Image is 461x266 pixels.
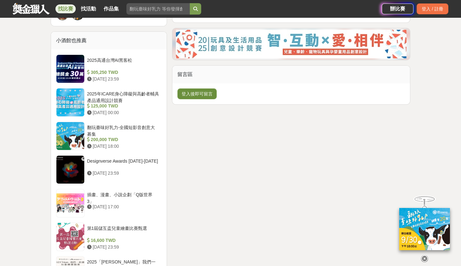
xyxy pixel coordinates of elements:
div: Designverse Awards [DATE]-[DATE] [87,158,159,170]
div: 125,000 TWD [87,103,159,109]
a: 2025高通台灣AI黑客松 305,250 TWD [DATE] 23:59 [56,55,162,83]
button: 登入後即可留言 [177,88,217,99]
div: 305,250 TWD [87,69,159,76]
div: 小酒館也推薦 [51,32,167,49]
div: [DATE] 17:00 [87,204,159,210]
div: 留言區 [172,66,410,83]
a: 作品集 [101,4,121,13]
div: [DATE] 00:00 [87,109,159,116]
img: c171a689-fb2c-43c6-a33c-e56b1f4b2190.jpg [399,208,450,250]
a: Designverse Awards [DATE]-[DATE] [DATE] 23:59 [56,155,162,184]
a: 辦比賽 [382,3,413,14]
div: 翻玩臺味好乳力-全國短影音創意大募集 [87,124,159,136]
div: 2025年ICARE身心障礙與高齡者輔具產品通用設計競賽 [87,91,159,103]
div: 16,600 TWD [87,237,159,244]
a: 找比賽 [55,4,76,13]
div: [DATE] 23:59 [87,170,159,177]
div: 登入 / 註冊 [417,3,448,14]
img: d4b53da7-80d9-4dd2-ac75-b85943ec9b32.jpg [176,30,407,58]
div: [DATE] 23:59 [87,76,159,82]
a: 找活動 [78,4,99,13]
a: 翻玩臺味好乳力-全國短影音創意大募集 200,000 TWD [DATE] 18:00 [56,122,162,150]
input: 翻玩臺味好乳力 等你發揮創意！ [126,3,190,15]
div: [DATE] 18:00 [87,143,159,150]
div: 插畫、漫畫、小說企劃「Q版世界3」 [87,191,159,204]
div: 200,000 TWD [87,136,159,143]
div: [DATE] 23:59 [87,244,159,250]
div: 第1屆儲互盃兒童繪畫比賽甄選 [87,225,159,237]
a: 插畫、漫畫、小說企劃「Q版世界3」 [DATE] 17:00 [56,189,162,217]
a: 第1屆儲互盃兒童繪畫比賽甄選 16,600 TWD [DATE] 23:59 [56,223,162,251]
div: 2025高通台灣AI黑客松 [87,57,159,69]
a: 2025年ICARE身心障礙與高齡者輔具產品通用設計競賽 125,000 TWD [DATE] 00:00 [56,88,162,117]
